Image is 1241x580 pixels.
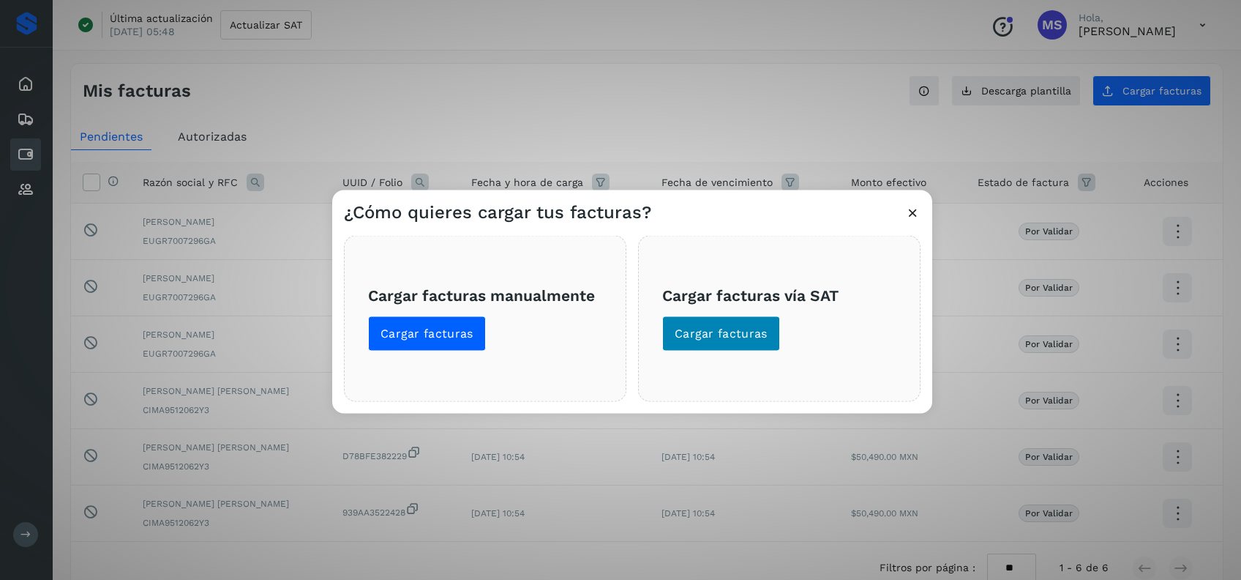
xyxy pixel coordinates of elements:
span: Cargar facturas [675,326,768,342]
h3: ¿Cómo quieres cargar tus facturas? [344,202,651,223]
h3: Cargar facturas vía SAT [662,286,896,304]
span: Cargar facturas [380,326,473,342]
button: Cargar facturas [662,316,780,352]
h3: Cargar facturas manualmente [368,286,602,304]
button: Cargar facturas [368,316,486,352]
